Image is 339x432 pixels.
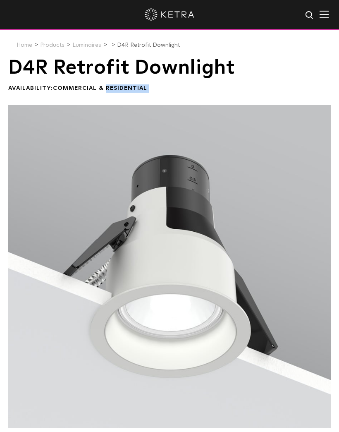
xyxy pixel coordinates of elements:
[40,42,64,48] a: Products
[8,84,331,93] div: Availability:
[72,42,101,48] a: Luminaires
[145,8,194,21] img: ketra-logo-2019-white
[320,10,329,18] img: Hamburger%20Nav.svg
[53,85,147,91] span: Commercial & Residential
[17,42,32,48] a: Home
[8,58,331,78] h1: D4R Retrofit Downlight
[117,42,180,48] a: D4R Retrofit Downlight
[305,10,315,21] img: search icon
